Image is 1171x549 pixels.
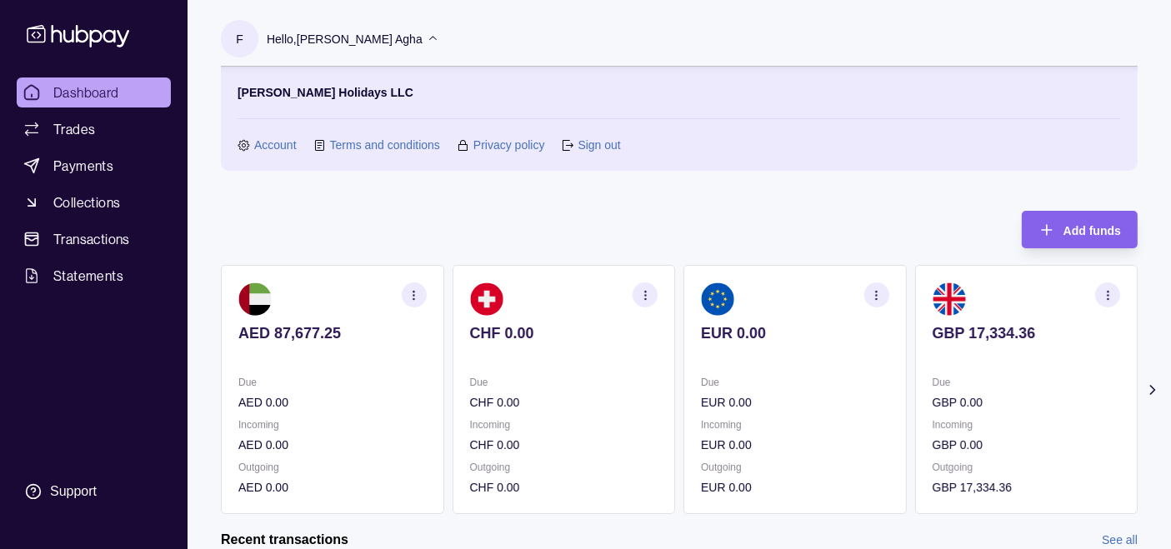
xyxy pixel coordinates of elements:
[17,261,171,291] a: Statements
[933,478,1121,497] p: GBP 17,334.36
[53,119,95,139] span: Trades
[221,531,348,549] h2: Recent transactions
[578,136,620,154] a: Sign out
[701,416,889,434] p: Incoming
[17,224,171,254] a: Transactions
[933,436,1121,454] p: GBP 0.00
[236,30,243,48] p: F
[238,282,272,316] img: ae
[701,324,889,342] p: EUR 0.00
[53,192,120,212] span: Collections
[933,373,1121,392] p: Due
[1102,531,1138,549] a: See all
[238,393,427,412] p: AED 0.00
[238,436,427,454] p: AED 0.00
[53,156,113,176] span: Payments
[254,136,297,154] a: Account
[470,324,658,342] p: CHF 0.00
[238,416,427,434] p: Incoming
[470,436,658,454] p: CHF 0.00
[701,436,889,454] p: EUR 0.00
[933,458,1121,477] p: Outgoing
[470,373,658,392] p: Due
[17,474,171,509] a: Support
[53,229,130,249] span: Transactions
[470,458,658,477] p: Outgoing
[238,83,413,102] p: [PERSON_NAME] Holidays LLC
[470,393,658,412] p: CHF 0.00
[330,136,440,154] a: Terms and conditions
[470,478,658,497] p: CHF 0.00
[17,151,171,181] a: Payments
[701,458,889,477] p: Outgoing
[53,82,119,102] span: Dashboard
[933,324,1121,342] p: GBP 17,334.36
[238,458,427,477] p: Outgoing
[933,282,966,316] img: gb
[701,393,889,412] p: EUR 0.00
[1063,224,1121,237] span: Add funds
[701,373,889,392] p: Due
[470,282,503,316] img: ch
[50,482,97,501] div: Support
[473,136,545,154] a: Privacy policy
[238,373,427,392] p: Due
[17,77,171,107] a: Dashboard
[17,114,171,144] a: Trades
[933,416,1121,434] p: Incoming
[53,266,123,286] span: Statements
[238,478,427,497] p: AED 0.00
[238,324,427,342] p: AED 87,677.25
[933,393,1121,412] p: GBP 0.00
[17,187,171,217] a: Collections
[470,416,658,434] p: Incoming
[701,282,734,316] img: eu
[701,478,889,497] p: EUR 0.00
[267,30,423,48] p: Hello, [PERSON_NAME] Agha
[1022,211,1138,248] button: Add funds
